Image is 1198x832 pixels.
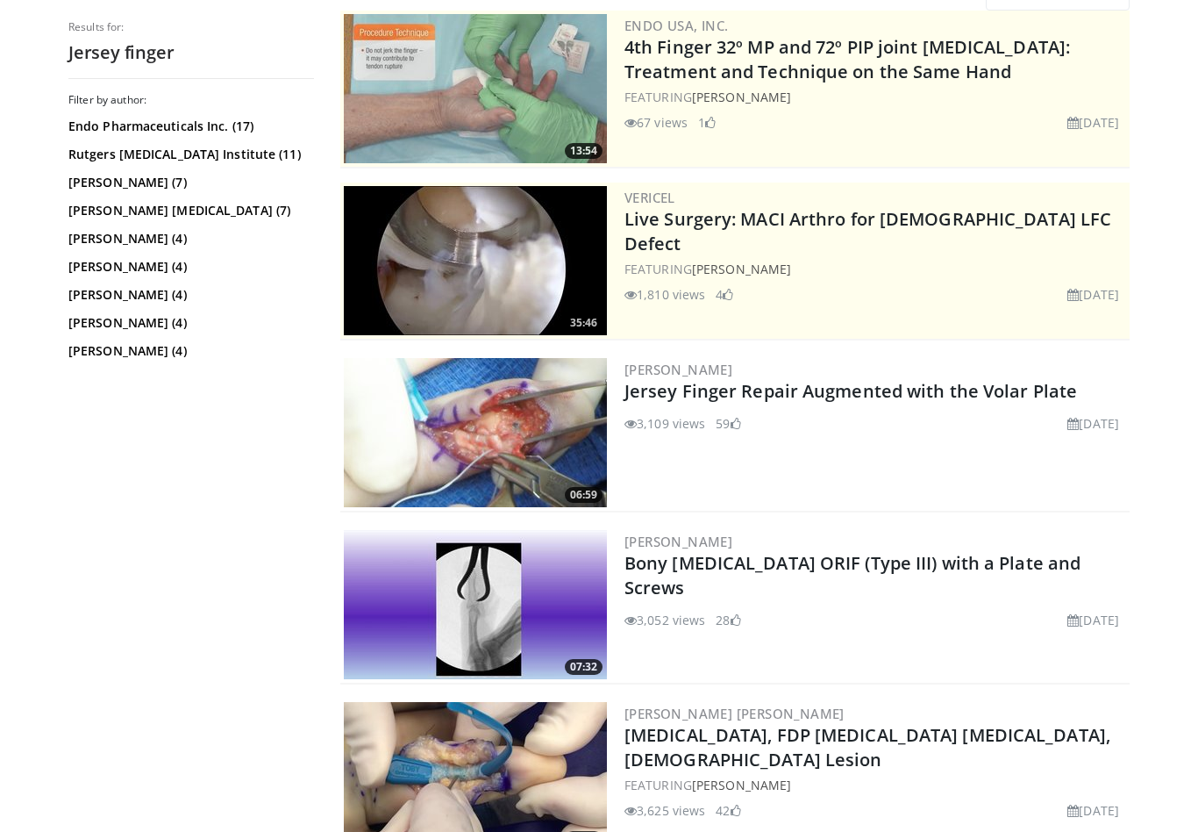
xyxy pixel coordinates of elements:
[692,90,791,106] a: [PERSON_NAME]
[1067,802,1119,821] li: [DATE]
[624,777,1126,795] div: FEATURING
[624,706,845,723] a: [PERSON_NAME] [PERSON_NAME]
[565,660,603,676] span: 07:32
[68,146,310,163] a: Rutgers [MEDICAL_DATA] Institute (11)
[692,262,791,278] a: [PERSON_NAME]
[1067,612,1119,630] li: [DATE]
[624,286,705,305] li: 1,810 views
[624,612,705,630] li: 3,052 views
[68,230,310,247] a: [PERSON_NAME] (4)
[624,114,688,133] li: 67 views
[344,187,607,336] img: eb023345-1e2d-4374-a840-ddbc99f8c97c.300x170_q85_crop-smart_upscale.jpg
[624,802,705,821] li: 3,625 views
[68,41,314,64] h2: Jersey finger
[624,36,1070,84] a: 4th Finger 32º MP and 72º PIP joint [MEDICAL_DATA]: Treatment and Technique on the Same Hand
[692,778,791,794] a: [PERSON_NAME]
[624,190,675,207] a: Vericel
[1067,415,1119,434] li: [DATE]
[344,15,607,164] img: df76da42-88e9-456c-9474-e630a7cc5d98.300x170_q85_crop-smart_upscale.jpg
[624,208,1111,256] a: Live Surgery: MACI Arthro for [DEMOGRAPHIC_DATA] LFC Defect
[68,93,314,107] h3: Filter by author:
[698,114,716,133] li: 1
[624,724,1110,772] a: [MEDICAL_DATA], FDP [MEDICAL_DATA] [MEDICAL_DATA], [DEMOGRAPHIC_DATA] Lesion
[716,802,740,821] li: 42
[565,316,603,332] span: 35:46
[716,286,733,305] li: 4
[624,534,732,551] a: [PERSON_NAME]
[1067,286,1119,305] li: [DATE]
[344,187,607,336] a: 35:46
[565,144,603,160] span: 13:54
[344,531,607,680] a: 07:32
[68,118,310,135] a: Endo Pharmaceuticals Inc. (17)
[624,89,1126,107] div: FEATURING
[565,488,603,504] span: 06:59
[68,174,310,191] a: [PERSON_NAME] (7)
[624,380,1077,404] a: Jersey Finger Repair Augmented with the Volar Plate
[716,415,740,434] li: 59
[68,342,310,360] a: [PERSON_NAME] (4)
[624,552,1080,600] a: Bony [MEDICAL_DATA] ORIF (Type III) with a Plate and Screws
[68,202,310,219] a: [PERSON_NAME] [MEDICAL_DATA] (7)
[624,362,732,379] a: [PERSON_NAME]
[624,415,705,434] li: 3,109 views
[344,15,607,164] a: 13:54
[68,20,314,34] p: Results for:
[624,18,729,35] a: Endo USA, Inc.
[68,258,310,276] a: [PERSON_NAME] (4)
[1067,114,1119,133] li: [DATE]
[68,286,310,304] a: [PERSON_NAME] (4)
[68,314,310,332] a: [PERSON_NAME] (4)
[344,531,607,680] img: 8c22dbbc-7d2a-4b9c-9388-bbfcf840b204.300x170_q85_crop-smart_upscale.jpg
[344,359,607,508] img: 839c095f-e0ff-46ec-b31f-e8530dbbabe8.jpeg.300x170_q85_crop-smart_upscale.jpg
[716,612,740,630] li: 28
[344,359,607,508] a: 06:59
[624,261,1126,279] div: FEATURING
